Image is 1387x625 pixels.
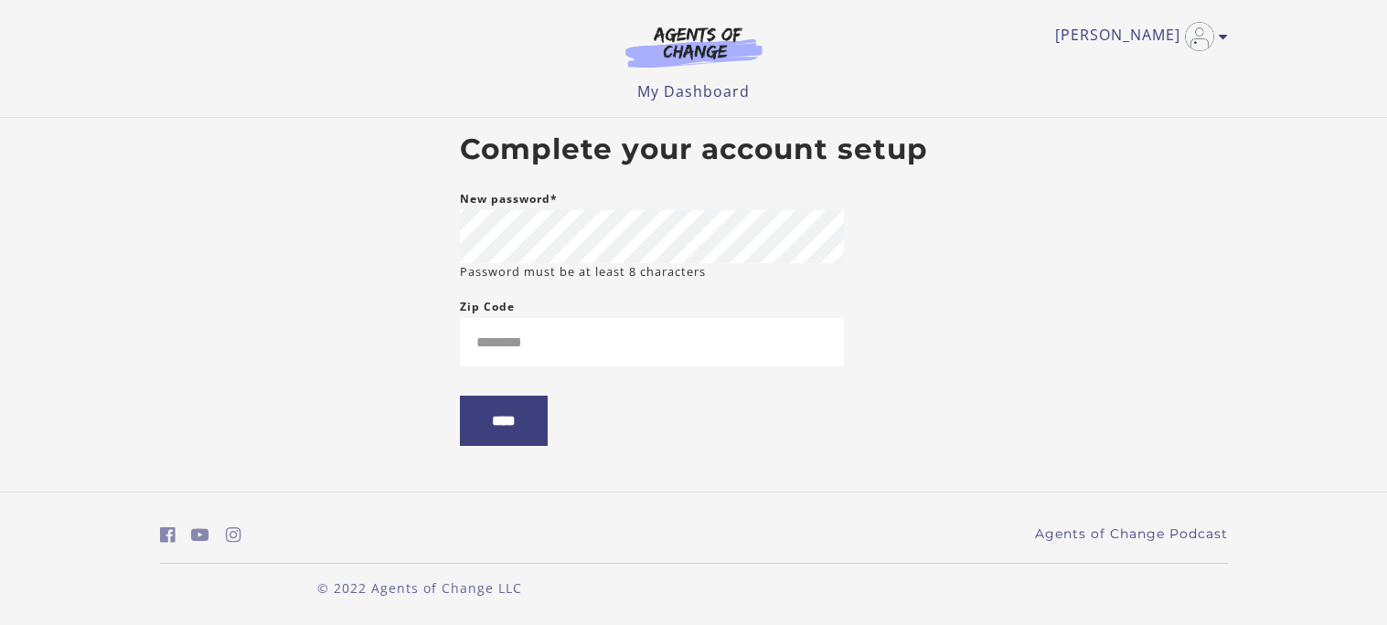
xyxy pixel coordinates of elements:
label: New password* [460,188,558,210]
a: https://www.instagram.com/agentsofchangeprep/ (Open in a new window) [226,522,241,548]
i: https://www.instagram.com/agentsofchangeprep/ (Open in a new window) [226,526,241,544]
a: Agents of Change Podcast [1035,524,1228,544]
i: https://www.youtube.com/c/AgentsofChangeTestPrepbyMeaganMitchell (Open in a new window) [191,526,209,544]
a: My Dashboard [637,81,750,101]
a: https://www.youtube.com/c/AgentsofChangeTestPrepbyMeaganMitchell (Open in a new window) [191,522,209,548]
p: © 2022 Agents of Change LLC [160,578,679,598]
i: https://www.facebook.com/groups/aswbtestprep (Open in a new window) [160,526,176,544]
small: Password must be at least 8 characters [460,263,706,281]
img: Agents of Change Logo [606,26,782,68]
a: Toggle menu [1055,22,1219,51]
a: https://www.facebook.com/groups/aswbtestprep (Open in a new window) [160,522,176,548]
label: Zip Code [460,296,515,318]
h2: Complete your account setup [460,132,928,167]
